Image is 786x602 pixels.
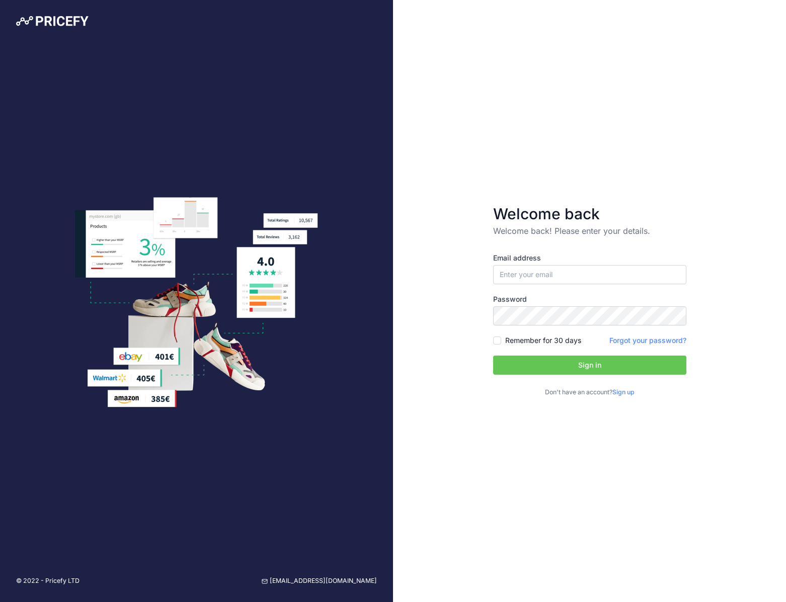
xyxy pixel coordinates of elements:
[262,576,377,586] a: [EMAIL_ADDRESS][DOMAIN_NAME]
[493,294,686,304] label: Password
[493,356,686,375] button: Sign in
[612,388,635,396] a: Sign up
[493,205,686,223] h3: Welcome back
[493,265,686,284] input: Enter your email
[493,253,686,263] label: Email address
[609,336,686,345] a: Forgot your password?
[505,335,581,346] label: Remember for 30 days
[16,576,80,586] p: © 2022 - Pricefy LTD
[493,225,686,237] p: Welcome back! Please enter your details.
[493,388,686,397] p: Don't have an account?
[16,16,89,26] img: Pricefy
